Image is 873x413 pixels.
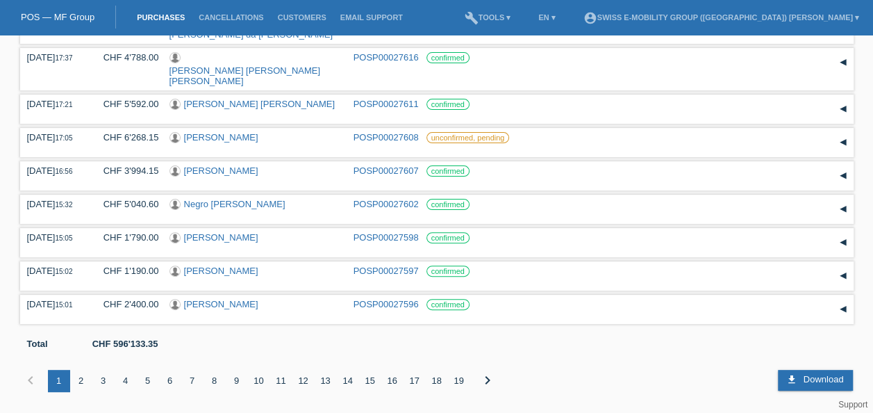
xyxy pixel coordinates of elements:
div: expand/collapse [833,266,854,286]
a: buildTools ▾ [458,13,518,22]
div: [DATE] [27,99,83,109]
div: 10 [248,370,270,392]
div: expand/collapse [833,299,854,320]
div: 2 [70,370,92,392]
span: Download [804,374,844,384]
div: expand/collapse [833,199,854,220]
div: [DATE] [27,165,83,176]
b: CHF 596'133.35 [92,339,158,349]
a: Negro [PERSON_NAME] [184,199,285,209]
div: 6 [159,370,181,392]
a: POS — MF Group [21,12,94,22]
div: [DATE] [27,232,83,243]
span: 15:05 [55,234,72,242]
div: 4 [115,370,137,392]
div: expand/collapse [833,232,854,253]
a: Purchases [130,13,192,22]
span: 17:21 [55,101,72,108]
a: Customers [271,13,333,22]
span: 15:02 [55,268,72,275]
b: Total [27,339,48,349]
a: account_circleSwiss E-Mobility Group ([GEOGRAPHIC_DATA]) [PERSON_NAME] ▾ [576,13,866,22]
div: expand/collapse [833,52,854,73]
label: confirmed [426,232,469,243]
div: CHF 1'790.00 [93,232,159,243]
span: 15:01 [55,301,72,309]
a: POSP00027616 [354,52,419,63]
div: 19 [448,370,470,392]
a: POSP00027607 [354,165,419,176]
div: 18 [426,370,448,392]
a: POSP00027597 [354,266,419,276]
a: [PERSON_NAME] [PERSON_NAME] [184,99,335,109]
div: [DATE] [27,199,83,209]
a: [PERSON_NAME] [184,299,258,309]
div: CHF 5'592.00 [93,99,159,109]
a: [PERSON_NAME] [184,132,258,143]
label: confirmed [426,199,469,210]
div: 7 [181,370,203,392]
label: confirmed [426,266,469,277]
i: account_circle [583,11,597,25]
label: confirmed [426,99,469,110]
div: 17 [404,370,426,392]
a: Email Support [333,13,410,22]
span: 15:32 [55,201,72,209]
a: download Download [778,370,853,391]
label: confirmed [426,299,469,310]
div: 8 [203,370,226,392]
div: 11 [270,370,292,392]
i: build [465,11,479,25]
div: CHF 2'400.00 [93,299,159,309]
a: Support [838,400,867,410]
a: POSP00027598 [354,232,419,243]
a: POSP00027611 [354,99,419,109]
span: 17:05 [55,134,72,142]
div: 15 [359,370,381,392]
div: 16 [381,370,404,392]
div: [DATE] [27,132,83,143]
a: [PERSON_NAME] [184,232,258,243]
a: POSP00027602 [354,199,419,209]
span: 17:37 [55,54,72,62]
div: [DATE] [27,52,83,63]
a: Cancellations [192,13,270,22]
div: [DATE] [27,299,83,309]
a: [PERSON_NAME] [184,266,258,276]
div: expand/collapse [833,16,854,37]
div: CHF 4'788.00 [93,52,159,63]
div: 12 [292,370,315,392]
a: EN ▾ [531,13,562,22]
a: POSP00027596 [354,299,419,309]
div: 3 [92,370,115,392]
i: chevron_left [22,372,39,389]
div: expand/collapse [833,99,854,120]
div: CHF 6'268.15 [93,132,159,143]
label: confirmed [426,52,469,63]
div: 5 [137,370,159,392]
a: [PERSON_NAME] [184,165,258,176]
label: unconfirmed, pending [426,132,510,143]
a: [PERSON_NAME] [PERSON_NAME] [PERSON_NAME] [169,65,320,86]
div: expand/collapse [833,165,854,186]
i: download [786,374,797,385]
div: expand/collapse [833,132,854,153]
div: 1 [48,370,70,392]
div: CHF 1'190.00 [93,266,159,276]
div: 9 [226,370,248,392]
label: confirmed [426,165,469,177]
div: [DATE] [27,266,83,276]
div: CHF 3'994.15 [93,165,159,176]
div: 14 [337,370,359,392]
span: 16:56 [55,168,72,175]
i: chevron_right [479,372,496,389]
a: POSP00027608 [354,132,419,143]
div: 13 [315,370,337,392]
div: CHF 5'040.60 [93,199,159,209]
